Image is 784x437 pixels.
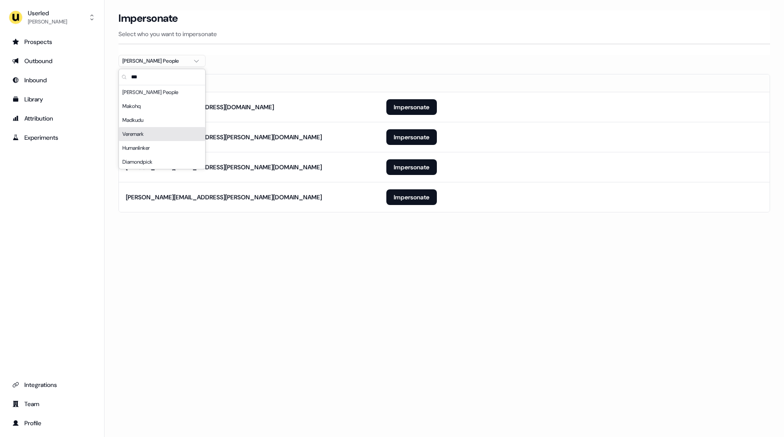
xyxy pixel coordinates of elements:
[12,400,92,408] div: Team
[118,12,178,25] h3: Impersonate
[12,380,92,389] div: Integrations
[119,85,205,169] div: Suggestions
[119,74,379,92] th: Email
[7,397,97,411] a: Go to team
[118,30,770,38] p: Select who you want to impersonate
[126,163,322,171] div: [PERSON_NAME][EMAIL_ADDRESS][PERSON_NAME][DOMAIN_NAME]
[126,133,322,141] div: [PERSON_NAME][EMAIL_ADDRESS][PERSON_NAME][DOMAIN_NAME]
[12,133,92,142] div: Experiments
[126,193,322,202] div: [PERSON_NAME][EMAIL_ADDRESS][PERSON_NAME][DOMAIN_NAME]
[386,189,437,205] button: Impersonate
[386,159,437,175] button: Impersonate
[12,57,92,65] div: Outbound
[119,155,205,169] div: Diamondpick
[386,99,437,115] button: Impersonate
[7,73,97,87] a: Go to Inbound
[119,99,205,113] div: Makohq
[119,141,205,155] div: Humanlinker
[12,37,92,46] div: Prospects
[7,54,97,68] a: Go to outbound experience
[119,113,205,127] div: Madkudu
[119,127,205,141] div: Veremark
[7,92,97,106] a: Go to templates
[7,416,97,430] a: Go to profile
[386,129,437,145] button: Impersonate
[7,131,97,145] a: Go to experiments
[122,57,188,65] div: [PERSON_NAME] People
[28,17,67,26] div: [PERSON_NAME]
[28,9,67,17] div: Userled
[12,95,92,104] div: Library
[119,85,205,99] div: [PERSON_NAME] People
[7,111,97,125] a: Go to attribution
[7,378,97,392] a: Go to integrations
[12,419,92,427] div: Profile
[7,7,97,28] button: Userled[PERSON_NAME]
[7,35,97,49] a: Go to prospects
[12,76,92,84] div: Inbound
[118,55,206,67] button: [PERSON_NAME] People
[12,114,92,123] div: Attribution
